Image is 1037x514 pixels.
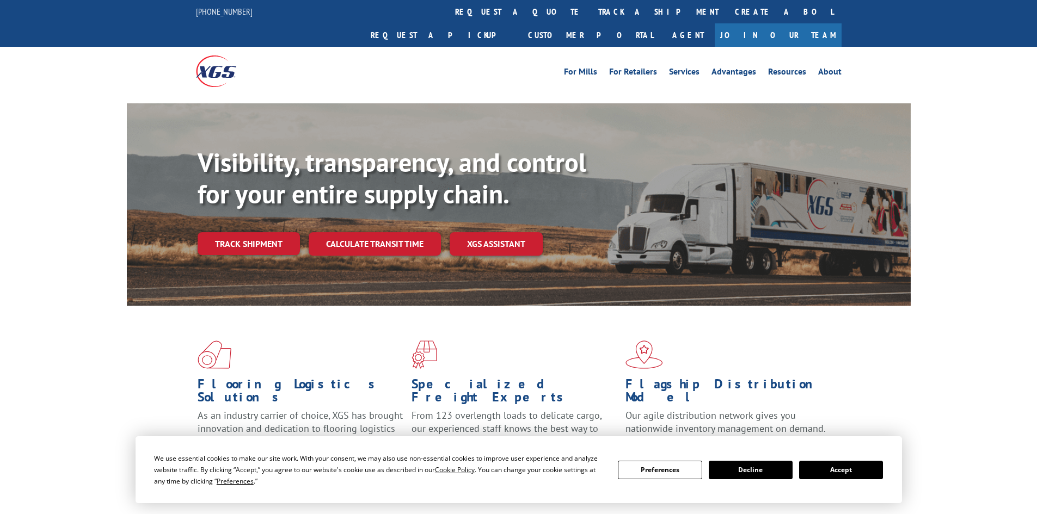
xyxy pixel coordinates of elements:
a: Join Our Team [715,23,842,47]
img: xgs-icon-total-supply-chain-intelligence-red [198,340,231,369]
a: For Mills [564,67,597,79]
span: Our agile distribution network gives you nationwide inventory management on demand. [625,409,826,435]
a: Track shipment [198,232,300,255]
a: For Retailers [609,67,657,79]
button: Decline [709,461,793,479]
h1: Flagship Distribution Model [625,377,831,409]
a: Advantages [711,67,756,79]
a: Calculate transit time [309,232,441,256]
a: Request a pickup [363,23,520,47]
img: xgs-icon-focused-on-flooring-red [412,340,437,369]
img: xgs-icon-flagship-distribution-model-red [625,340,663,369]
p: From 123 overlength loads to delicate cargo, our experienced staff knows the best way to move you... [412,409,617,457]
h1: Specialized Freight Experts [412,377,617,409]
a: Customer Portal [520,23,661,47]
span: Preferences [217,476,254,486]
h1: Flooring Logistics Solutions [198,377,403,409]
div: We use essential cookies to make our site work. With your consent, we may also use non-essential ... [154,453,605,487]
button: Accept [799,461,883,479]
a: Resources [768,67,806,79]
a: [PHONE_NUMBER] [196,6,253,17]
span: As an industry carrier of choice, XGS has brought innovation and dedication to flooring logistics... [198,409,403,448]
span: Cookie Policy [435,465,475,474]
b: Visibility, transparency, and control for your entire supply chain. [198,145,586,210]
a: About [818,67,842,79]
button: Preferences [618,461,702,479]
a: XGS ASSISTANT [450,232,543,256]
div: Cookie Consent Prompt [136,436,902,503]
a: Services [669,67,699,79]
a: Agent [661,23,715,47]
